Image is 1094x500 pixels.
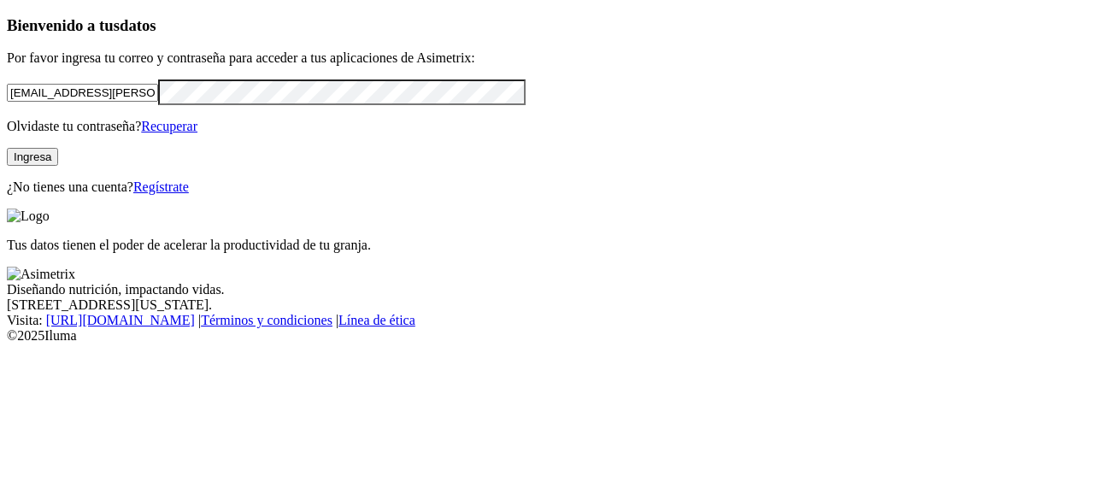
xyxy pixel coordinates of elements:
[7,84,158,102] input: Tu correo
[7,50,1087,66] p: Por favor ingresa tu correo y contraseña para acceder a tus aplicaciones de Asimetrix:
[7,179,1087,195] p: ¿No tienes una cuenta?
[7,119,1087,134] p: Olvidaste tu contraseña?
[7,16,1087,35] h3: Bienvenido a tus
[201,313,332,327] a: Términos y condiciones
[133,179,189,194] a: Regístrate
[46,313,195,327] a: [URL][DOMAIN_NAME]
[7,328,1087,344] div: © 2025 Iluma
[7,313,1087,328] div: Visita : | |
[7,282,1087,297] div: Diseñando nutrición, impactando vidas.
[7,209,50,224] img: Logo
[7,148,58,166] button: Ingresa
[7,297,1087,313] div: [STREET_ADDRESS][US_STATE].
[7,267,75,282] img: Asimetrix
[120,16,156,34] span: datos
[338,313,415,327] a: Línea de ética
[7,238,1087,253] p: Tus datos tienen el poder de acelerar la productividad de tu granja.
[141,119,197,133] a: Recuperar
